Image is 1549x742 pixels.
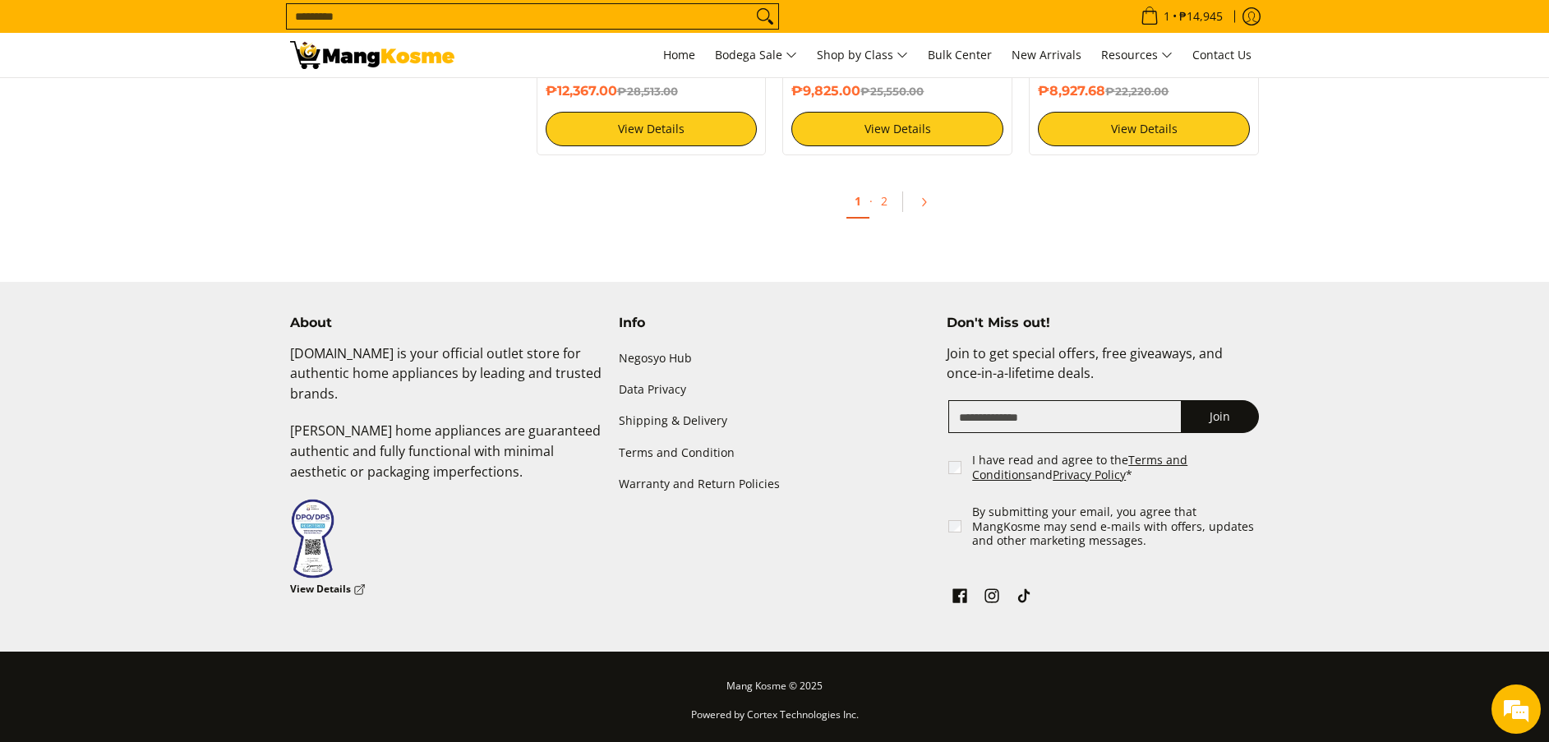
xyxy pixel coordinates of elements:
h6: ₱8,927.68 [1038,83,1250,99]
a: See Mang Kosme on Instagram [980,584,1003,612]
div: Chat with us now [85,92,276,113]
a: Terms and Conditions [972,452,1187,482]
textarea: Type your message and hit 'Enter' [8,449,313,506]
a: 2 [873,185,896,217]
p: [PERSON_NAME] home appliances are guaranteed authentic and fully functional with minimal aestheti... [290,421,602,498]
a: 1 [846,185,869,219]
span: Bulk Center [928,47,992,62]
a: Resources [1093,33,1181,77]
a: Privacy Policy [1053,467,1126,482]
h6: ₱12,367.00 [546,83,758,99]
div: Minimize live chat window [270,8,309,48]
h4: About [290,315,602,331]
span: Contact Us [1192,47,1252,62]
a: See Mang Kosme on Facebook [948,584,971,612]
a: Contact Us [1184,33,1260,77]
span: · [869,193,873,209]
del: ₱28,513.00 [617,85,678,98]
a: View Details [791,112,1003,146]
a: View Details [546,112,758,146]
img: Data Privacy Seal [290,498,335,579]
span: ₱14,945 [1177,11,1225,22]
nav: Main Menu [471,33,1260,77]
del: ₱25,550.00 [860,85,924,98]
a: Bodega Sale [707,33,805,77]
a: See Mang Kosme on TikTok [1012,584,1035,612]
del: ₱22,220.00 [1105,85,1169,98]
h6: ₱9,825.00 [791,83,1003,99]
span: • [1136,7,1228,25]
a: View Details [1038,112,1250,146]
a: Terms and Condition [619,437,931,468]
button: Join [1181,400,1259,433]
p: Powered by Cortex Technologies Inc. [290,705,1260,734]
button: Search [752,4,778,29]
p: Mang Kosme © 2025 [290,676,1260,705]
h4: Info [619,315,931,331]
label: I have read and agree to the and * [972,453,1261,482]
a: Home [655,33,703,77]
h4: Don't Miss out! [947,315,1259,331]
span: Home [663,47,695,62]
label: By submitting your email, you agree that MangKosme may send e-mails with offers, updates and othe... [972,505,1261,548]
p: [DOMAIN_NAME] is your official outlet store for authentic home appliances by leading and trusted ... [290,343,602,421]
a: Warranty and Return Policies [619,468,931,500]
a: Negosyo Hub [619,343,931,375]
a: Data Privacy [619,375,931,406]
a: View Details [290,579,366,600]
ul: Pagination [528,180,1268,233]
p: Join to get special offers, free giveaways, and once-in-a-lifetime deals. [947,343,1259,401]
a: New Arrivals [1003,33,1090,77]
span: We're online! [95,207,227,373]
span: Resources [1101,45,1173,66]
span: Bodega Sale [715,45,797,66]
a: Shipping & Delivery [619,406,931,437]
a: Shop by Class [809,33,916,77]
span: New Arrivals [1012,47,1081,62]
span: 1 [1161,11,1173,22]
a: Bulk Center [920,33,1000,77]
span: Shop by Class [817,45,908,66]
img: Class C Home &amp; Business Appliances: Up to 70% Off l Mang Kosme [290,41,454,69]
